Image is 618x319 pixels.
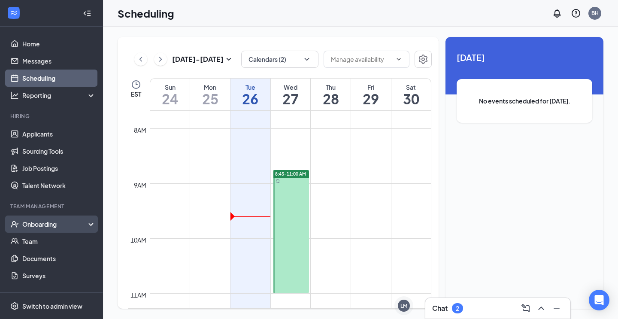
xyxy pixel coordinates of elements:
a: August 24, 2025 [150,79,190,110]
a: Sourcing Tools [22,143,96,160]
div: Open Intercom Messenger [589,290,609,310]
svg: Collapse [83,9,91,18]
h3: Chat [432,304,448,313]
div: Switch to admin view [22,302,82,310]
a: Scheduling [22,70,96,87]
div: Sat [391,83,431,91]
div: Team Management [10,203,94,210]
h1: 24 [150,91,190,106]
div: LM [400,302,407,310]
a: Talent Network [22,177,96,194]
div: Reporting [22,91,96,100]
span: EST [131,90,141,98]
div: BH [591,9,599,17]
div: 10am [129,235,148,245]
a: August 28, 2025 [311,79,351,110]
h1: 27 [271,91,311,106]
span: [DATE] [457,51,592,64]
svg: Clock [131,79,141,90]
div: Hiring [10,112,94,120]
svg: Settings [418,54,428,64]
a: August 25, 2025 [190,79,230,110]
button: Settings [415,51,432,68]
svg: ComposeMessage [521,303,531,313]
svg: UserCheck [10,220,19,228]
div: Wed [271,83,311,91]
a: Applicants [22,125,96,143]
h3: [DATE] - [DATE] [172,55,224,64]
div: 2 [456,305,459,312]
h1: 25 [190,91,230,106]
div: Thu [311,83,351,91]
div: 11am [129,290,148,300]
a: August 30, 2025 [391,79,431,110]
svg: WorkstreamLogo [9,9,18,17]
div: Fri [351,83,391,91]
button: Calendars (2)ChevronDown [241,51,318,68]
svg: ChevronRight [156,54,165,64]
svg: Minimize [551,303,562,313]
input: Manage availability [331,55,392,64]
div: 8am [132,125,148,135]
a: August 29, 2025 [351,79,391,110]
svg: Notifications [552,8,562,18]
svg: ChevronUp [536,303,546,313]
a: August 27, 2025 [271,79,311,110]
h1: 26 [230,91,270,106]
a: Messages [22,52,96,70]
h1: 29 [351,91,391,106]
a: August 26, 2025 [230,79,270,110]
svg: ChevronLeft [136,54,145,64]
svg: ChevronDown [303,55,311,64]
a: Documents [22,250,96,267]
svg: ChevronDown [395,56,402,63]
h1: 30 [391,91,431,106]
button: ChevronRight [154,53,167,66]
svg: Analysis [10,91,19,100]
a: Team [22,233,96,250]
div: Onboarding [22,220,88,228]
div: Tue [230,83,270,91]
button: ChevronLeft [134,53,147,66]
a: Surveys [22,267,96,284]
div: 9am [132,180,148,190]
a: Job Postings [22,160,96,177]
svg: QuestionInfo [571,8,581,18]
div: Sun [150,83,190,91]
svg: Settings [10,302,19,310]
svg: Sync [276,179,280,183]
span: No events scheduled for [DATE]. [474,96,575,106]
button: ComposeMessage [519,301,533,315]
button: Minimize [550,301,563,315]
h1: Scheduling [118,6,174,21]
div: Mon [190,83,230,91]
button: ChevronUp [534,301,548,315]
a: Home [22,35,96,52]
h1: 28 [311,91,351,106]
svg: SmallChevronDown [224,54,234,64]
span: 8:45-11:00 AM [275,171,306,177]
